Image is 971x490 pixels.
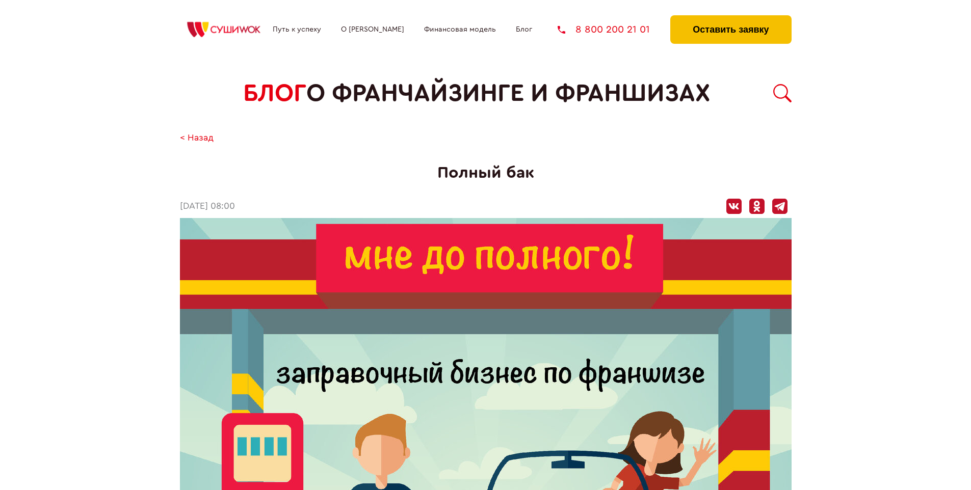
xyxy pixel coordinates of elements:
[341,25,404,34] a: О [PERSON_NAME]
[306,79,710,107] span: о франчайзинге и франшизах
[516,25,532,34] a: Блог
[180,133,214,144] a: < Назад
[575,24,650,35] span: 8 800 200 21 01
[670,15,791,44] button: Оставить заявку
[243,79,306,107] span: БЛОГ
[558,24,650,35] a: 8 800 200 21 01
[273,25,321,34] a: Путь к успеху
[424,25,496,34] a: Финансовая модель
[180,201,235,212] time: [DATE] 08:00
[180,164,792,182] h1: Полный бак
